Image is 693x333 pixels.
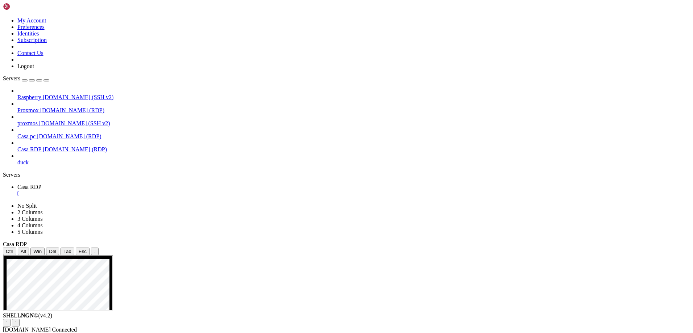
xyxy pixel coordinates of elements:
[6,249,13,254] span: Ctrl
[3,319,11,326] button: 
[17,37,47,43] a: Subscription
[91,248,99,255] button: 
[17,140,690,153] li: Casa RDP [DOMAIN_NAME] (RDP)
[63,249,71,254] span: Tab
[49,249,56,254] span: Del
[17,120,38,126] span: proxmos
[18,248,29,255] button: Alt
[17,63,34,69] a: Logout
[17,107,690,114] a: Proxmox [DOMAIN_NAME] (RDP)
[17,120,690,127] a: proxmos [DOMAIN_NAME] (SSH v2)
[21,249,26,254] span: Alt
[17,114,690,127] li: proxmos [DOMAIN_NAME] (SSH v2)
[3,75,49,81] a: Servers
[17,24,45,30] a: Preferences
[17,107,39,113] span: Proxmox
[3,312,52,319] span: SHELL ©
[79,249,87,254] span: Esc
[3,75,20,81] span: Servers
[3,248,16,255] button: Ctrl
[17,222,43,228] a: 4 Columns
[17,101,690,114] li: Proxmox [DOMAIN_NAME] (RDP)
[15,320,17,325] div: 
[17,94,41,100] span: Raspberry
[94,249,96,254] div: 
[17,184,41,190] span: Casa RDP
[17,190,690,197] a: 
[17,153,690,166] li: duck
[3,172,690,178] div: Servers
[17,50,43,56] a: Contact Us
[12,319,20,326] button: 
[17,146,41,152] span: Casa RDP
[61,248,74,255] button: Tab
[17,30,39,37] a: Identities
[17,184,690,197] a: Casa RDP
[3,326,51,333] span: [DOMAIN_NAME]
[39,120,110,126] span: [DOMAIN_NAME] (SSH v2)
[6,320,8,325] div: 
[17,159,690,166] a: duck
[17,216,43,222] a: 3 Columns
[17,94,690,101] a: Raspberry [DOMAIN_NAME] (SSH v2)
[17,229,43,235] a: 5 Columns
[17,209,43,215] a: 2 Columns
[33,249,42,254] span: Win
[17,203,37,209] a: No Split
[76,248,90,255] button: Esc
[3,241,27,247] span: Casa RDP
[30,248,45,255] button: Win
[46,248,59,255] button: Del
[3,3,45,10] img: Shellngn
[17,159,29,165] span: duck
[17,127,690,140] li: Casa pc [DOMAIN_NAME] (RDP)
[38,312,53,319] span: 4.2.0
[17,133,690,140] a: Casa pc [DOMAIN_NAME] (RDP)
[17,146,690,153] a: Casa RDP [DOMAIN_NAME] (RDP)
[17,17,46,24] a: My Account
[40,107,104,113] span: [DOMAIN_NAME] (RDP)
[52,326,77,333] span: Connected
[37,133,101,139] span: [DOMAIN_NAME] (RDP)
[43,94,114,100] span: [DOMAIN_NAME] (SSH v2)
[17,133,36,139] span: Casa pc
[43,146,107,152] span: [DOMAIN_NAME] (RDP)
[17,88,690,101] li: Raspberry [DOMAIN_NAME] (SSH v2)
[21,312,34,319] b: NGN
